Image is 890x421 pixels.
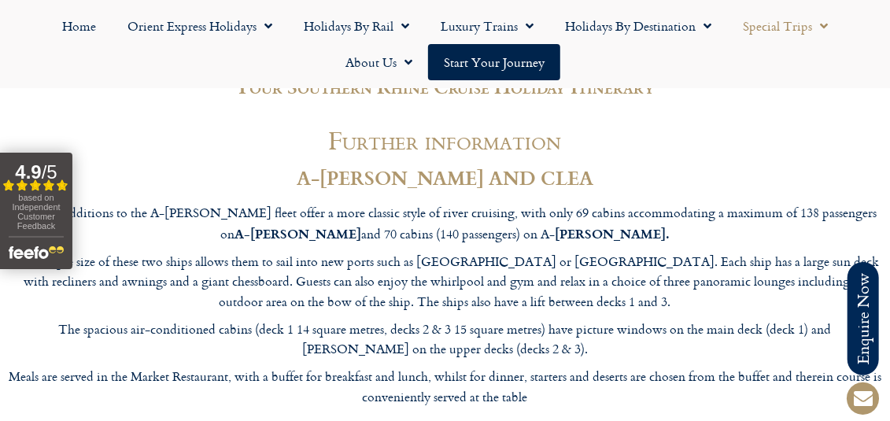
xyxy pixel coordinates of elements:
a: Luxury Trains [425,8,549,44]
h2: Your Southern Rhine Cruise Holiday Itinerary [8,77,882,96]
a: Orient Express Holidays [112,8,288,44]
a: Holidays by Destination [549,8,727,44]
p: The spacious air-conditioned cabins (deck 1 14 square metres, decks 2 & 3 15 square metres) have ... [8,319,882,360]
strong: A-[PERSON_NAME] [235,224,361,242]
h1: Further information [8,127,882,153]
p: The new additions to the A-[PERSON_NAME] fleet offer a more classic style of river cruising, with... [8,203,882,244]
a: About Us [330,44,428,80]
strong: [PERSON_NAME]. [555,224,670,242]
nav: Menu [8,8,882,80]
p: Meals are served in the Market Restaurant, with a buffet for breakfast and lunch, whilst for dinn... [8,367,882,407]
p: The unique size of these two ships allows them to sail into new ports such as [GEOGRAPHIC_DATA] o... [8,252,882,312]
a: Home [46,8,112,44]
a: Holidays by Rail [288,8,425,44]
a: Start your Journey [428,44,560,80]
a: Special Trips [727,8,844,44]
h2: A-[PERSON_NAME] AND CLEA [8,168,882,187]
